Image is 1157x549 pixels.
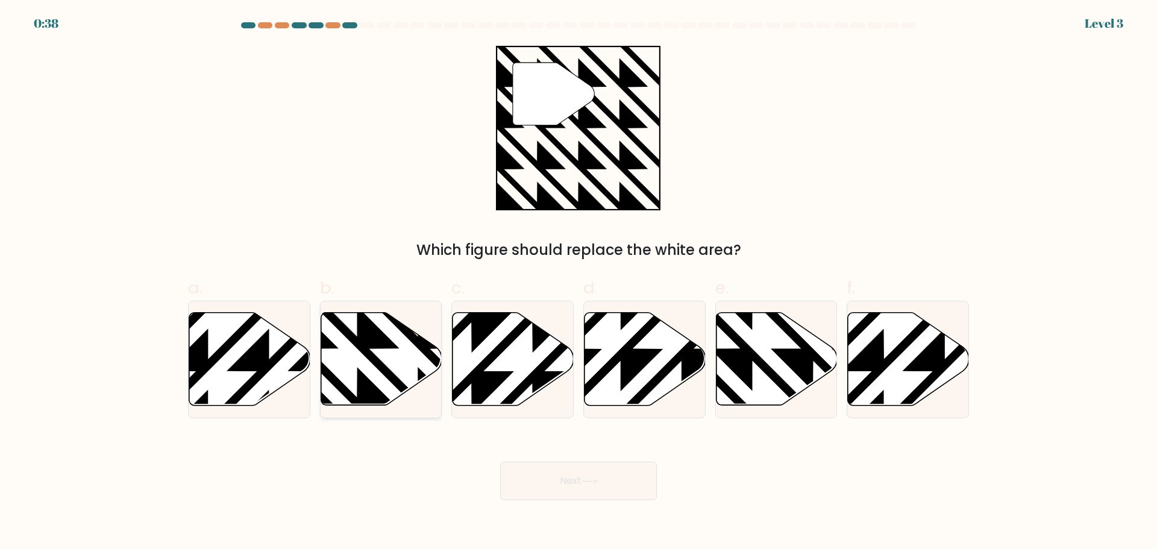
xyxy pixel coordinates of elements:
[34,14,58,33] div: 0:38
[513,63,595,125] g: "
[500,462,657,500] button: Next
[1085,14,1123,33] div: Level 3
[188,276,202,300] span: a.
[583,276,598,300] span: d.
[715,276,729,300] span: e.
[195,239,962,261] div: Which figure should replace the white area?
[320,276,334,300] span: b.
[847,276,855,300] span: f.
[451,276,465,300] span: c.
